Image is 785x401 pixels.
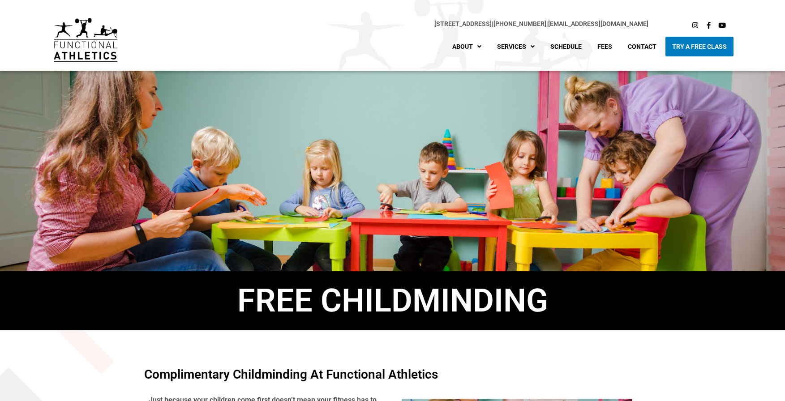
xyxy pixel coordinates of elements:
[13,285,772,317] h1: Free ChildMinding
[446,37,488,56] a: About
[434,20,492,27] a: [STREET_ADDRESS]
[548,20,648,27] a: [EMAIL_ADDRESS][DOMAIN_NAME]
[490,37,541,56] a: Services
[591,37,619,56] a: Fees
[135,19,648,29] p: |
[144,368,641,381] h4: Complimentary Childminding at Functional Athletics
[493,20,546,27] a: [PHONE_NUMBER]
[54,18,117,62] img: default-logo
[621,37,663,56] a: Contact
[434,20,493,27] span: |
[665,37,734,56] a: Try A Free Class
[544,37,588,56] a: Schedule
